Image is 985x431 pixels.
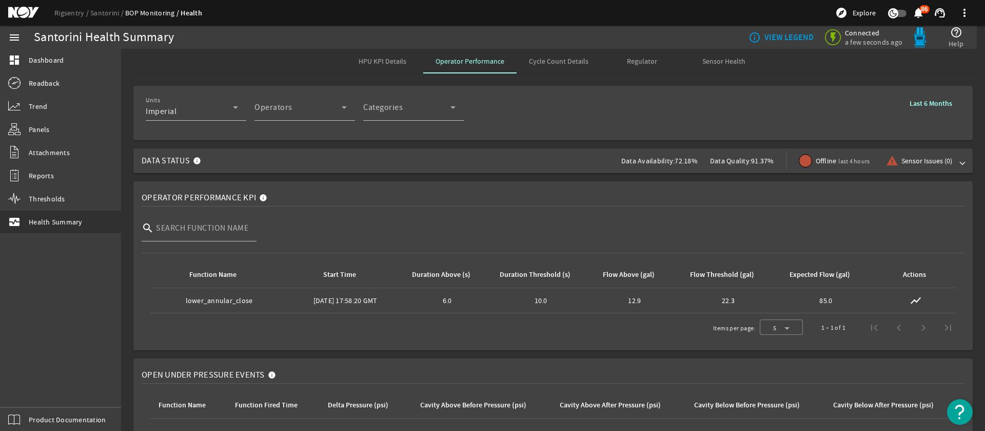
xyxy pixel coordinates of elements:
button: 86 [913,8,923,18]
button: more_vert [952,1,977,25]
div: Flow Above (gal) [603,269,655,280]
div: Flow Above (gal) [594,269,671,280]
span: Reports [29,171,54,181]
div: Duration Threshold (s) [496,269,582,280]
span: Help [949,39,963,49]
div: Cavity Below Before Pressure (psi) [687,400,815,411]
div: Cavity Above After Pressure (psi) [560,400,661,411]
button: Explore [831,5,880,21]
span: Explore [853,8,876,18]
div: Cavity Above Before Pressure (psi) [420,400,526,411]
mat-icon: explore [835,7,848,19]
div: 22.3 [683,295,773,306]
span: Sensor Health [702,58,745,65]
button: Open Resource Center [947,399,973,425]
span: Operator Performance KPI [142,193,256,203]
button: VIEW LEGEND [744,28,818,47]
div: Function Name [154,400,218,411]
span: last 4 hours [838,157,870,165]
span: Product Documentation [29,415,106,425]
span: Thresholds [29,194,65,204]
span: Attachments [29,147,70,158]
div: Flow Threshold (gal) [683,269,769,280]
a: Rigsentry [54,8,90,17]
span: 72.18% [675,156,698,165]
mat-expansion-panel-header: Data StatusData Availability:72.18%Data Quality:91.37%Offlinelast 4 hoursSensor Issues (0) [133,148,973,173]
div: Cavity Above After Pressure (psi) [553,400,675,411]
span: Operator [254,105,342,118]
mat-icon: info_outline [748,31,757,44]
mat-label: Units [146,97,160,104]
mat-icon: notifications [912,7,924,19]
div: Cavity Above Before Pressure (psi) [413,400,541,411]
span: Operator Performance [436,58,504,65]
div: Duration Above (s) [412,269,470,280]
div: Cavity Below After Pressure (psi) [833,400,934,411]
mat-panel-title: Data Status [142,148,205,173]
a: Santorini [90,8,125,17]
div: Delta Pressure (psi) [328,400,388,411]
div: 10.0 [496,295,586,306]
span: Trend [29,101,47,111]
span: Sensor Issues (0) [901,156,952,166]
div: Start Time [292,269,394,280]
mat-icon: show_chart [910,294,922,307]
span: a few seconds ago [845,38,902,47]
div: lower_annular_close [154,295,284,306]
div: Cavity Below Before Pressure (psi) [694,400,800,411]
a: Health [181,8,202,18]
mat-icon: monitor_heart [8,216,21,228]
img: Bluepod.svg [910,27,930,48]
div: Function Name [189,269,237,280]
a: BOP Monitoring [125,8,181,17]
div: Expected Flow (gal) [781,269,867,280]
span: Health Summary [29,217,83,227]
div: Duration Threshold (s) [500,269,570,280]
div: Flow Threshold (gal) [690,269,754,280]
div: Function Fired Time [230,400,310,411]
mat-icon: dashboard [8,54,21,66]
div: Function Fired Time [235,400,298,411]
div: Duration Above (s) [406,269,484,280]
span: Dashboard [29,55,64,65]
div: [DATE] 17:58:20 GMT [292,295,398,306]
div: 6.0 [406,295,488,306]
span: Imperial [146,106,176,117]
div: Items per page: [713,323,756,333]
span: Regulator [627,58,657,65]
div: Function Name [159,400,206,411]
span: Offline [816,156,870,166]
span: Open Under Pressure Events [142,370,265,380]
div: Delta Pressure (psi) [323,400,401,411]
span: Connected [845,28,902,38]
span: Data Quality: [710,156,751,165]
b: Last 6 Months [910,99,952,108]
mat-icon: help_outline [950,26,962,39]
div: 12.9 [594,295,675,306]
span: Categories [363,105,450,118]
div: Function Name [154,269,280,280]
span: 91.37% [751,156,774,165]
div: 85.0 [781,295,871,306]
div: Cavity Below After Pressure (psi) [826,400,948,411]
mat-label: Categories [363,102,403,113]
mat-icon: support_agent [934,7,946,19]
input: Search Function Name [156,222,248,234]
div: Santorini Health Summary [34,32,174,43]
span: Cycle Count Details [529,58,588,65]
button: Last 6 Months [901,94,960,113]
button: Sensor Issues (0) [882,152,956,170]
span: HPU KPI Details [359,58,406,65]
mat-label: Operators [254,102,292,113]
i: search [142,222,154,234]
div: Start Time [323,269,356,280]
div: 1 – 1 of 1 [821,323,845,333]
div: Expected Flow (gal) [790,269,850,280]
mat-icon: menu [8,31,21,44]
b: VIEW LEGEND [764,32,814,43]
mat-icon: warning [886,155,894,167]
div: Actions [903,269,926,280]
span: Panels [29,124,50,135]
span: Data Availability: [621,156,675,165]
span: Readback [29,78,60,88]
